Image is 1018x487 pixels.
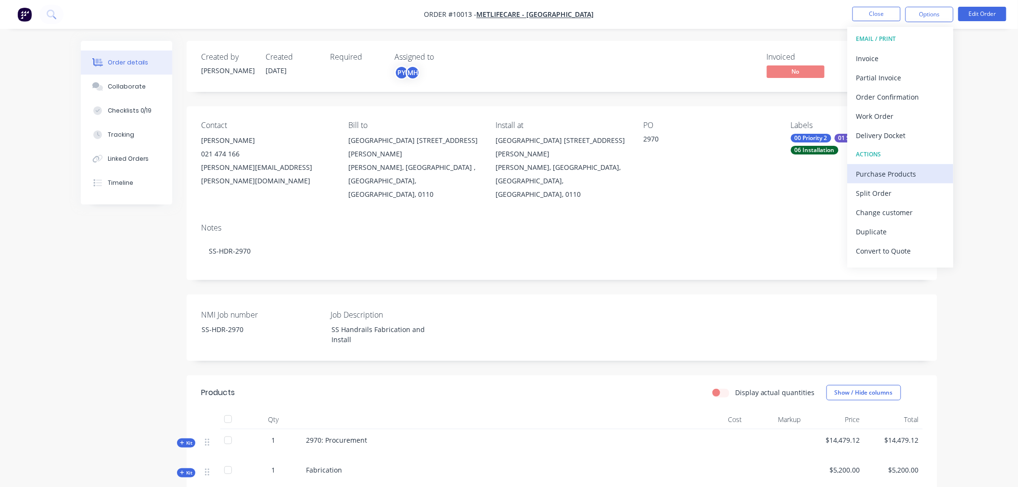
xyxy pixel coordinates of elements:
[848,260,954,280] button: Archive
[848,164,954,183] button: Purchase Products
[848,106,954,126] button: Work Order
[791,134,831,142] div: 00 Priority 2
[424,10,477,19] span: Order #10013 -
[856,225,945,239] div: Duplicate
[687,410,746,429] div: Cost
[81,51,172,75] button: Order details
[201,223,923,232] div: Notes
[394,65,420,80] button: PYMH
[767,65,825,77] span: No
[856,186,945,200] div: Split Order
[108,130,134,139] div: Tracking
[767,52,839,62] div: Invoiced
[848,222,954,241] button: Duplicate
[856,205,945,219] div: Change customer
[864,410,923,429] div: Total
[853,7,901,21] button: Close
[348,121,480,130] div: Bill to
[735,387,815,397] label: Display actual quantities
[905,7,954,22] button: Options
[201,134,333,147] div: [PERSON_NAME]
[394,65,409,80] div: PY
[194,322,315,336] div: SS-HDR-2970
[348,134,480,201] div: [GEOGRAPHIC_DATA] [STREET_ADDRESS][PERSON_NAME][PERSON_NAME], [GEOGRAPHIC_DATA] , [GEOGRAPHIC_DAT...
[330,52,383,62] div: Required
[868,465,919,475] span: $5,200.00
[848,87,954,106] button: Order Confirmation
[17,7,32,22] img: Factory
[201,134,333,188] div: [PERSON_NAME]021 474 166[PERSON_NAME][EMAIL_ADDRESS][PERSON_NAME][DOMAIN_NAME]
[81,99,172,123] button: Checklists 0/19
[266,66,287,75] span: [DATE]
[244,410,302,429] div: Qty
[835,134,871,142] div: 01 SS HDR
[643,121,775,130] div: PO
[496,121,628,130] div: Install at
[201,236,923,266] div: SS-HDR-2970
[201,52,254,62] div: Created by
[406,65,420,80] div: MH
[324,322,444,346] div: SS Handrails Fabrication and Install
[856,263,945,277] div: Archive
[856,33,945,45] div: EMAIL / PRINT
[856,167,945,181] div: Purchase Products
[848,241,954,260] button: Convert to Quote
[496,134,628,201] div: [GEOGRAPHIC_DATA] [STREET_ADDRESS][PERSON_NAME][PERSON_NAME], [GEOGRAPHIC_DATA], [GEOGRAPHIC_DATA...
[809,465,860,475] span: $5,200.00
[856,90,945,104] div: Order Confirmation
[81,171,172,195] button: Timeline
[848,68,954,87] button: Partial Invoice
[201,309,321,320] label: NMI Job number
[306,465,342,474] span: Fabrication
[271,465,275,475] span: 1
[180,439,192,447] span: Kit
[81,123,172,147] button: Tracking
[201,147,333,161] div: 021 474 166
[108,154,149,163] div: Linked Orders
[848,126,954,145] button: Delivery Docket
[108,82,146,91] div: Collaborate
[856,128,945,142] div: Delivery Docket
[348,161,480,201] div: [PERSON_NAME], [GEOGRAPHIC_DATA] , [GEOGRAPHIC_DATA], [GEOGRAPHIC_DATA], 0110
[643,134,763,147] div: 2970
[791,121,923,130] div: Labels
[848,183,954,203] button: Split Order
[958,7,1006,21] button: Edit Order
[306,436,367,445] span: 2970: Procurement
[201,387,235,398] div: Products
[827,385,901,400] button: Show / Hide columns
[746,410,805,429] div: Markup
[81,75,172,99] button: Collaborate
[348,134,480,161] div: [GEOGRAPHIC_DATA] [STREET_ADDRESS][PERSON_NAME]
[394,52,491,62] div: Assigned to
[177,438,195,448] div: Kit
[201,161,333,188] div: [PERSON_NAME][EMAIL_ADDRESS][PERSON_NAME][DOMAIN_NAME]
[201,121,333,130] div: Contact
[108,58,149,67] div: Order details
[805,410,864,429] div: Price
[791,146,839,154] div: 06 Installation
[477,10,594,19] a: Metlifecare - [GEOGRAPHIC_DATA]
[848,203,954,222] button: Change customer
[848,49,954,68] button: Invoice
[180,469,192,476] span: Kit
[81,147,172,171] button: Linked Orders
[108,106,152,115] div: Checklists 0/19
[201,65,254,76] div: [PERSON_NAME]
[856,109,945,123] div: Work Order
[856,148,945,161] div: ACTIONS
[266,52,318,62] div: Created
[848,29,954,49] button: EMAIL / PRINT
[271,435,275,445] span: 1
[856,51,945,65] div: Invoice
[856,244,945,258] div: Convert to Quote
[856,71,945,85] div: Partial Invoice
[108,179,133,187] div: Timeline
[496,134,628,161] div: [GEOGRAPHIC_DATA] [STREET_ADDRESS][PERSON_NAME]
[177,468,195,477] div: Kit
[848,145,954,164] button: ACTIONS
[868,435,919,445] span: $14,479.12
[809,435,860,445] span: $14,479.12
[496,161,628,201] div: [PERSON_NAME], [GEOGRAPHIC_DATA], [GEOGRAPHIC_DATA], [GEOGRAPHIC_DATA], 0110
